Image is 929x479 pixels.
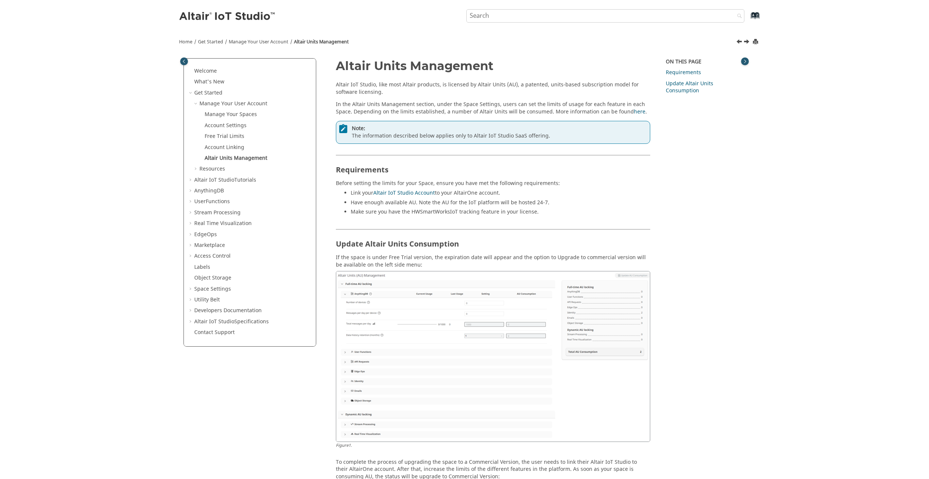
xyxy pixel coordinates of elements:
[739,15,756,23] a: Go to index terms page
[351,189,650,199] li: Link your to your AltairOne account.
[179,11,276,23] img: Altair IoT Studio
[336,442,352,449] span: Figure
[188,318,194,326] span: Expand Altair IoT StudioSpecifications
[199,165,225,173] a: Resources
[198,39,223,45] a: Get Started
[205,132,244,140] a: Free Trial Limits
[466,9,744,23] input: Search query
[194,67,217,75] a: Welcome
[352,125,647,132] span: Note:
[194,100,199,108] span: Collapse Manage Your User Account
[737,38,743,47] a: Previous topic: Account Linking
[194,296,220,304] a: Utility Belt
[194,219,252,227] a: Real Time Visualization
[336,271,650,442] img: altair_units_mgmt.png
[666,69,701,76] a: Requirements
[188,307,194,314] span: Expand Developers Documentation
[188,198,194,205] span: Expand UserFunctions
[336,155,650,178] h2: Requirements
[194,241,225,249] a: Marketplace
[351,199,650,209] li: Have enough available AU. Note the AU for the IoT platform will be hosted 24-7.
[188,176,194,184] span: Expand Altair IoT StudioTutorials
[180,57,188,65] button: Toggle publishing table of content
[634,108,645,116] a: here
[188,67,311,336] ul: Table of Contents
[194,274,231,282] a: Object Storage
[336,59,650,72] h1: Altair Units Management
[194,252,231,260] a: Access Control
[188,296,194,304] span: Expand Utility Belt
[351,442,352,449] span: .
[194,198,230,205] a: UserFunctions
[199,100,267,108] a: Manage Your User Account
[336,81,650,96] p: Altair IoT Studio, like most Altair products, is licensed by Altair Units (AU), a patented, units...
[294,39,349,45] a: Altair Units Management
[206,198,230,205] span: Functions
[205,122,247,129] a: Account Settings
[205,154,267,162] a: Altair Units Management
[741,57,749,65] button: Toggle topic table of content
[336,254,650,455] div: If the space is under Free Trial version, the expiration date will appear and the option to Upgra...
[205,110,257,118] a: Manage Your Spaces
[179,39,192,45] a: Home
[194,328,235,336] a: Contact Support
[744,38,750,47] a: Next topic: Resources
[168,32,761,49] nav: Tools
[194,209,241,217] a: Stream Processing
[194,176,256,184] a: Altair IoT StudioTutorials
[188,231,194,238] span: Expand EdgeOps
[229,39,288,45] a: Manage Your User Account
[194,285,231,293] a: Space Settings
[194,176,234,184] span: Altair IoT Studio
[336,180,650,218] div: Before setting the limits for your Space, ensure you have met the following requirements:
[188,209,194,217] span: Expand Stream Processing
[194,263,210,271] a: Labels
[188,220,194,227] span: Expand Real Time Visualization
[348,442,351,449] span: 1
[336,229,650,252] h2: Update Altair Units Consumption
[194,165,199,173] span: Expand Resources
[194,187,224,195] a: AnythingDB
[753,37,759,47] button: Print this page
[373,189,435,197] a: Altair IoT Studio Account
[188,252,194,260] span: Expand Access Control
[351,208,650,218] li: Make sure you have the HWSmartWorksIoT tracking feature in your license.
[666,80,713,95] a: Update Altair Units Consumption
[666,58,745,66] div: On this page
[188,187,194,195] span: Expand AnythingDB
[194,318,269,326] a: Altair IoT StudioSpecifications
[188,285,194,293] span: Expand Space Settings
[336,101,650,115] p: In the Altair Units Management section, under the Space Settings, users can set the limits of usa...
[194,231,217,238] a: EdgeOps
[188,89,194,97] span: Collapse Get Started
[205,143,244,151] a: Account Linking
[194,307,262,314] a: Developers Documentation
[194,89,222,97] a: Get Started
[188,242,194,249] span: Expand Marketplace
[727,9,748,24] button: Search
[194,78,224,86] a: What's New
[194,318,234,326] span: Altair IoT Studio
[336,121,650,144] div: The information described below applies only to Altair IoT Studio SaaS offering.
